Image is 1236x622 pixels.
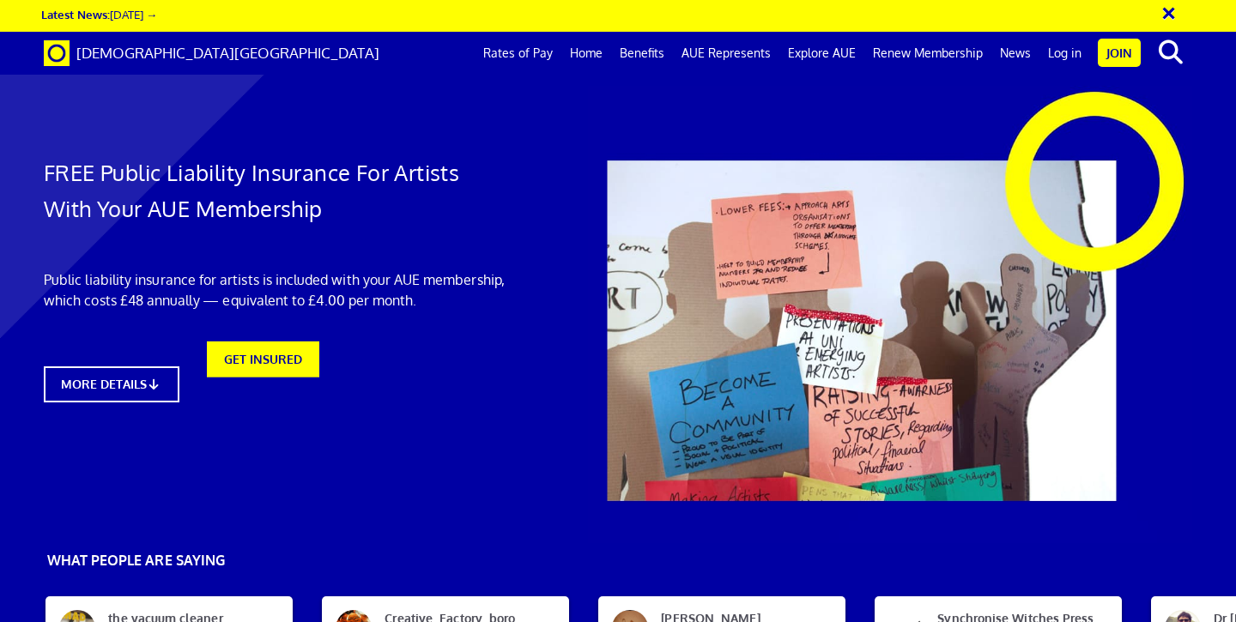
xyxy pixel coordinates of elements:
[991,32,1039,75] a: News
[41,7,110,21] strong: Latest News:
[779,32,864,75] a: Explore AUE
[1039,32,1090,75] a: Log in
[41,7,157,21] a: Latest News:[DATE] →
[1144,34,1197,70] button: search
[1098,39,1141,67] a: Join
[207,366,319,402] a: GET INSURED
[44,366,179,402] a: MORE DETAILS
[44,154,507,226] h1: FREE Public Liability Insurance For Artists With Your AUE Membership
[31,32,392,75] a: Brand [DEMOGRAPHIC_DATA][GEOGRAPHIC_DATA]
[611,32,673,75] a: Benefits
[864,32,991,75] a: Renew Membership
[673,32,779,75] a: AUE Represents
[76,44,379,62] span: [DEMOGRAPHIC_DATA][GEOGRAPHIC_DATA]
[44,269,507,311] p: Public liability insurance for artists is included with your AUE membership, which costs £48 annu...
[475,32,561,75] a: Rates of Pay
[561,32,611,75] a: Home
